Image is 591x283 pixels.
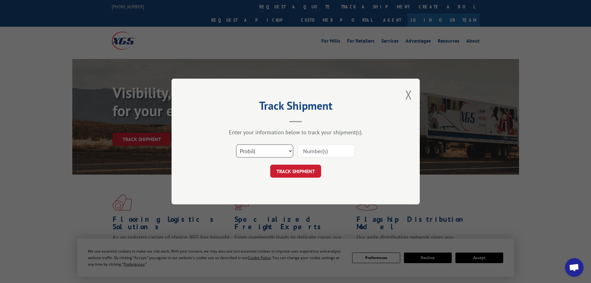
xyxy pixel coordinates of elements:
[405,86,412,103] button: Close modal
[203,129,389,136] div: Enter your information below to track your shipment(s).
[203,101,389,113] h2: Track Shipment
[270,165,321,178] button: TRACK SHIPMENT
[565,258,584,277] div: Open chat
[298,144,355,157] input: Number(s)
